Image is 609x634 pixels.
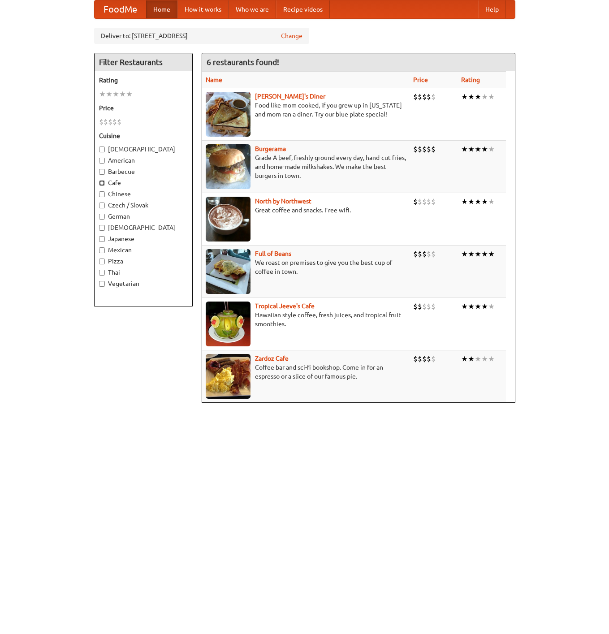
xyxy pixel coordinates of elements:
[99,259,105,264] input: Pizza
[99,268,188,277] label: Thai
[99,169,105,175] input: Barbecue
[255,93,325,100] b: [PERSON_NAME]'s Diner
[488,354,495,364] li: ★
[418,144,422,154] li: $
[422,144,427,154] li: $
[481,144,488,154] li: ★
[276,0,330,18] a: Recipe videos
[427,354,431,364] li: $
[99,190,188,198] label: Chinese
[431,302,436,311] li: $
[422,92,427,102] li: $
[481,249,488,259] li: ★
[413,92,418,102] li: $
[117,117,121,127] li: $
[255,145,286,152] b: Burgerama
[413,302,418,311] li: $
[94,28,309,44] div: Deliver to: [STREET_ADDRESS]
[481,302,488,311] li: ★
[255,198,311,205] a: North by Northwest
[488,197,495,207] li: ★
[461,76,480,83] a: Rating
[99,212,188,221] label: German
[99,257,188,266] label: Pizza
[99,201,188,210] label: Czech / Slovak
[475,354,481,364] li: ★
[488,249,495,259] li: ★
[112,89,119,99] li: ★
[206,92,251,137] img: sallys.jpg
[413,354,418,364] li: $
[281,31,302,40] a: Change
[99,203,105,208] input: Czech / Slovak
[206,302,251,346] img: jeeves.jpg
[418,197,422,207] li: $
[255,355,289,362] a: Zardoz Cafe
[99,145,188,154] label: [DEMOGRAPHIC_DATA]
[108,117,112,127] li: $
[99,236,105,242] input: Japanese
[427,249,431,259] li: $
[106,89,112,99] li: ★
[126,89,133,99] li: ★
[418,302,422,311] li: $
[422,197,427,207] li: $
[112,117,117,127] li: $
[413,76,428,83] a: Price
[413,144,418,154] li: $
[427,144,431,154] li: $
[99,270,105,276] input: Thai
[206,76,222,83] a: Name
[99,147,105,152] input: [DEMOGRAPHIC_DATA]
[461,144,468,154] li: ★
[488,302,495,311] li: ★
[427,92,431,102] li: $
[146,0,177,18] a: Home
[468,144,475,154] li: ★
[99,214,105,220] input: German
[119,89,126,99] li: ★
[431,354,436,364] li: $
[206,258,406,276] p: We roast on premises to give you the best cup of coffee in town.
[422,249,427,259] li: $
[468,249,475,259] li: ★
[206,249,251,294] img: beans.jpg
[431,249,436,259] li: $
[99,104,188,112] h5: Price
[468,302,475,311] li: ★
[461,354,468,364] li: ★
[177,0,229,18] a: How it works
[475,249,481,259] li: ★
[99,167,188,176] label: Barbecue
[488,144,495,154] li: ★
[427,302,431,311] li: $
[431,144,436,154] li: $
[422,354,427,364] li: $
[99,223,188,232] label: [DEMOGRAPHIC_DATA]
[481,92,488,102] li: ★
[206,144,251,189] img: burgerama.jpg
[206,354,251,399] img: zardoz.jpg
[99,180,105,186] input: Cafe
[206,101,406,119] p: Food like mom cooked, if you grew up in [US_STATE] and mom ran a diner. Try our blue plate special!
[99,225,105,231] input: [DEMOGRAPHIC_DATA]
[99,281,105,287] input: Vegetarian
[475,197,481,207] li: ★
[95,53,192,71] h4: Filter Restaurants
[99,117,104,127] li: $
[207,58,279,66] ng-pluralize: 6 restaurants found!
[255,250,291,257] a: Full of Beans
[413,197,418,207] li: $
[468,197,475,207] li: ★
[99,131,188,140] h5: Cuisine
[104,117,108,127] li: $
[431,92,436,102] li: $
[461,249,468,259] li: ★
[99,247,105,253] input: Mexican
[206,206,406,215] p: Great coffee and snacks. Free wifi.
[255,302,315,310] a: Tropical Jeeve's Cafe
[206,363,406,381] p: Coffee bar and sci-fi bookshop. Come in for an espresso or a slice of our famous pie.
